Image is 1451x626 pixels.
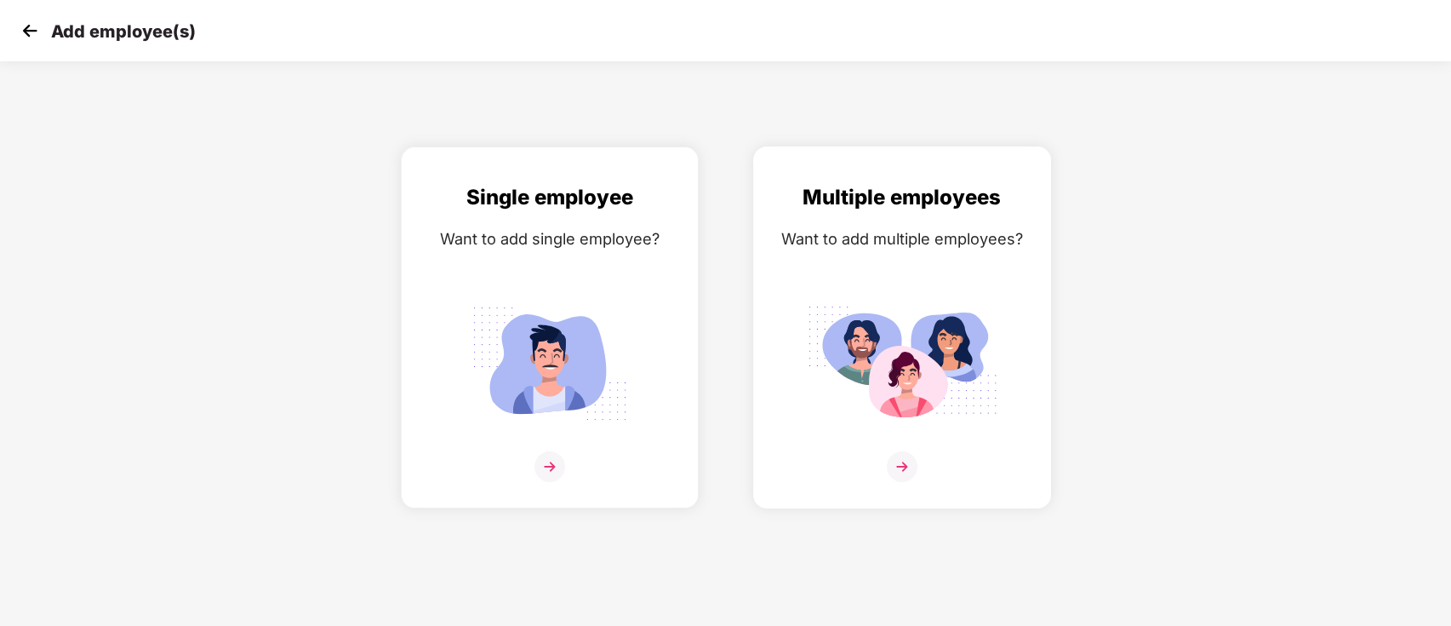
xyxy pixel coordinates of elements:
p: Add employee(s) [51,21,196,42]
div: Want to add multiple employees? [771,227,1033,251]
img: svg+xml;base64,PHN2ZyB4bWxucz0iaHR0cDovL3d3dy53My5vcmcvMjAwMC9zdmciIGlkPSJTaW5nbGVfZW1wbG95ZWUiIH... [454,297,645,430]
div: Single employee [419,181,681,214]
img: svg+xml;base64,PHN2ZyB4bWxucz0iaHR0cDovL3d3dy53My5vcmcvMjAwMC9zdmciIHdpZHRoPSIzMCIgaGVpZ2h0PSIzMC... [17,18,43,43]
div: Multiple employees [771,181,1033,214]
img: svg+xml;base64,PHN2ZyB4bWxucz0iaHR0cDovL3d3dy53My5vcmcvMjAwMC9zdmciIHdpZHRoPSIzNiIgaGVpZ2h0PSIzNi... [887,451,917,482]
img: svg+xml;base64,PHN2ZyB4bWxucz0iaHR0cDovL3d3dy53My5vcmcvMjAwMC9zdmciIHdpZHRoPSIzNiIgaGVpZ2h0PSIzNi... [534,451,565,482]
div: Want to add single employee? [419,227,681,251]
img: svg+xml;base64,PHN2ZyB4bWxucz0iaHR0cDovL3d3dy53My5vcmcvMjAwMC9zdmciIGlkPSJNdWx0aXBsZV9lbXBsb3llZS... [807,297,997,430]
